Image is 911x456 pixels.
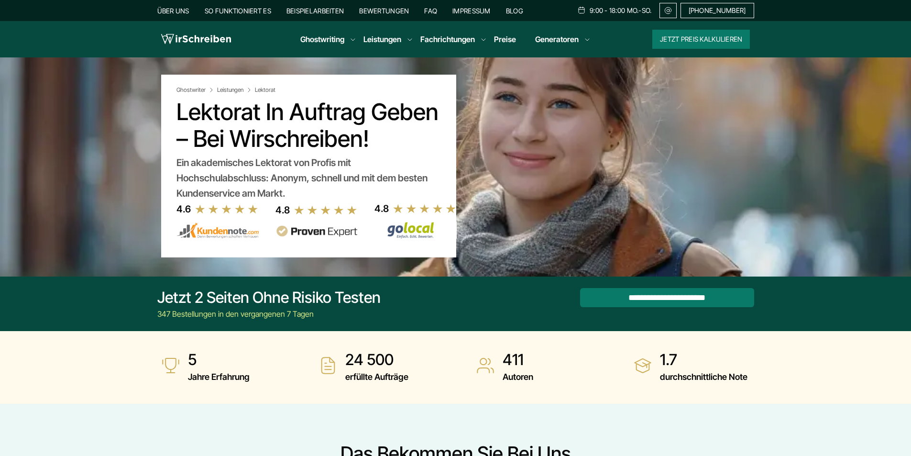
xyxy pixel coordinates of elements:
a: Leistungen [217,86,253,94]
span: Jahre Erfahrung [188,369,250,385]
strong: 1.7 [660,350,747,369]
img: erfüllte Aufträge [318,356,338,375]
h1: Lektorat in Auftrag geben – Bei Wirschreiben! [176,99,441,152]
a: FAQ [424,7,437,15]
span: erfüllte Aufträge [345,369,408,385]
a: Über uns [157,7,189,15]
a: Ghostwriter [176,86,215,94]
div: 347 Bestellungen in den vergangenen 7 Tagen [157,308,381,320]
img: stars [195,204,259,214]
div: Jetzt 2 Seiten ohne Risiko testen [157,288,381,307]
a: [PHONE_NUMBER] [681,3,754,18]
strong: 411 [503,350,533,369]
a: Leistungen [363,33,401,45]
div: Ein akademisches Lektorat von Profis mit Hochschulabschluss: Anonym, schnell und mit dem besten K... [176,155,441,201]
strong: 24 500 [345,350,408,369]
img: Autoren [476,356,495,375]
div: 4.6 [176,201,191,217]
img: kundennote [176,222,259,239]
a: Generatoren [535,33,579,45]
span: [PHONE_NUMBER] [689,7,746,14]
a: Impressum [452,7,491,15]
a: Ghostwriting [300,33,344,45]
img: Wirschreiben Bewertungen [374,222,457,239]
img: durchschnittliche Note [633,356,652,375]
img: provenexpert reviews [275,225,358,237]
img: logo wirschreiben [161,32,231,46]
a: Blog [506,7,523,15]
span: Lektorat [255,86,275,94]
img: Jahre Erfahrung [161,356,180,375]
a: So funktioniert es [205,7,271,15]
div: 4.8 [374,201,389,216]
img: Schedule [577,6,586,14]
img: Email [664,7,672,14]
button: Jetzt Preis kalkulieren [652,30,750,49]
span: durchschnittliche Note [660,369,747,385]
a: Bewertungen [359,7,409,15]
strong: 5 [188,350,250,369]
img: stars [393,203,457,214]
a: Fachrichtungen [420,33,475,45]
div: 4.8 [275,202,290,218]
a: Beispielarbeiten [286,7,344,15]
a: Preise [494,34,516,44]
img: stars [294,205,358,215]
span: 9:00 - 18:00 Mo.-So. [590,7,652,14]
span: Autoren [503,369,533,385]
